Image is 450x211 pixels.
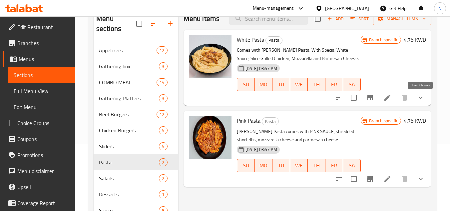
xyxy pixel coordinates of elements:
[343,78,361,91] button: SA
[237,46,361,63] p: Comes with [PERSON_NAME] Pasta, With Special White Sauce, Slice Grilled Chicken, Mozzarella and P...
[157,79,167,86] span: 14
[331,171,347,187] button: sort-choices
[413,171,429,187] button: show more
[96,14,136,34] h2: Menu sections
[310,80,323,89] span: TH
[438,5,441,12] span: N
[325,14,346,24] button: Add
[99,158,159,166] span: Pasta
[362,171,378,187] button: Branch-specific-item
[308,78,325,91] button: TH
[293,80,305,89] span: WE
[3,19,75,35] a: Edit Restaurant
[237,159,255,172] button: SU
[14,103,70,111] span: Edit Menu
[237,35,264,45] span: White Pasta
[237,127,361,144] p: [PERSON_NAME] Pasta comes with PINK SAUCE, shredded short ribs, mozzarella cheese and parmesan ch...
[159,94,167,102] div: items
[159,142,167,150] div: items
[99,62,159,70] span: Gathering box
[346,14,373,24] span: Sort items
[159,190,167,198] div: items
[159,126,167,134] div: items
[17,167,70,175] span: Menu disclaimer
[159,158,167,166] div: items
[94,122,178,138] div: Chicken Burgers5
[17,183,70,191] span: Upsell
[94,58,178,74] div: Gathering box3
[350,15,369,23] span: Sort
[253,4,294,12] div: Menu-management
[347,172,361,186] span: Select to update
[17,135,70,143] span: Coupons
[343,159,361,172] button: SA
[325,78,343,91] button: FR
[325,14,346,24] span: Add item
[189,116,231,159] img: Pink Pasta
[255,78,272,91] button: MO
[275,80,287,89] span: TU
[99,78,157,86] span: COMBO MEAL
[99,126,159,134] span: Chicken Burgers
[94,138,178,154] div: Sliders5
[383,175,391,183] a: Edit menu item
[366,37,401,43] span: Branch specific
[3,131,75,147] a: Coupons
[99,174,159,182] span: Salads
[146,16,162,32] span: Sort sections
[378,15,426,23] span: Manage items
[17,39,70,47] span: Branches
[347,91,361,105] span: Select to update
[94,42,178,58] div: Appetizers12
[237,116,260,126] span: Pink Pasta
[265,36,282,44] div: Pasta
[157,46,167,54] div: items
[17,119,70,127] span: Choice Groups
[290,159,308,172] button: WE
[99,94,159,102] span: Gathering Platters
[331,90,347,106] button: sort-choices
[3,35,75,51] a: Branches
[159,175,167,182] span: 2
[311,12,325,26] span: Select section
[308,159,325,172] button: TH
[159,95,167,102] span: 3
[229,13,308,25] input: search
[417,175,425,183] svg: Show Choices
[99,190,159,198] span: Desserts
[272,159,290,172] button: TU
[404,35,426,44] h6: 4.75 KWD
[94,74,178,90] div: COMBO MEAL14
[159,159,167,166] span: 2
[373,13,431,25] button: Manage items
[157,78,167,86] div: items
[255,159,272,172] button: MO
[326,15,344,23] span: Add
[240,161,252,170] span: SU
[257,80,270,89] span: MO
[257,161,270,170] span: MO
[240,80,252,89] span: SU
[99,110,157,118] span: Beef Burgers
[157,110,167,118] div: items
[159,191,167,198] span: 1
[94,90,178,106] div: Gathering Platters3
[17,199,70,207] span: Coverage Report
[290,78,308,91] button: WE
[3,147,75,163] a: Promotions
[404,116,426,125] h6: 4.75 KWD
[17,23,70,31] span: Edit Restaurant
[159,143,167,150] span: 5
[346,80,358,89] span: SA
[132,17,146,31] span: Select all sections
[159,127,167,134] span: 5
[397,171,413,187] button: delete
[8,83,75,99] a: Full Menu View
[3,163,75,179] a: Menu disclaimer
